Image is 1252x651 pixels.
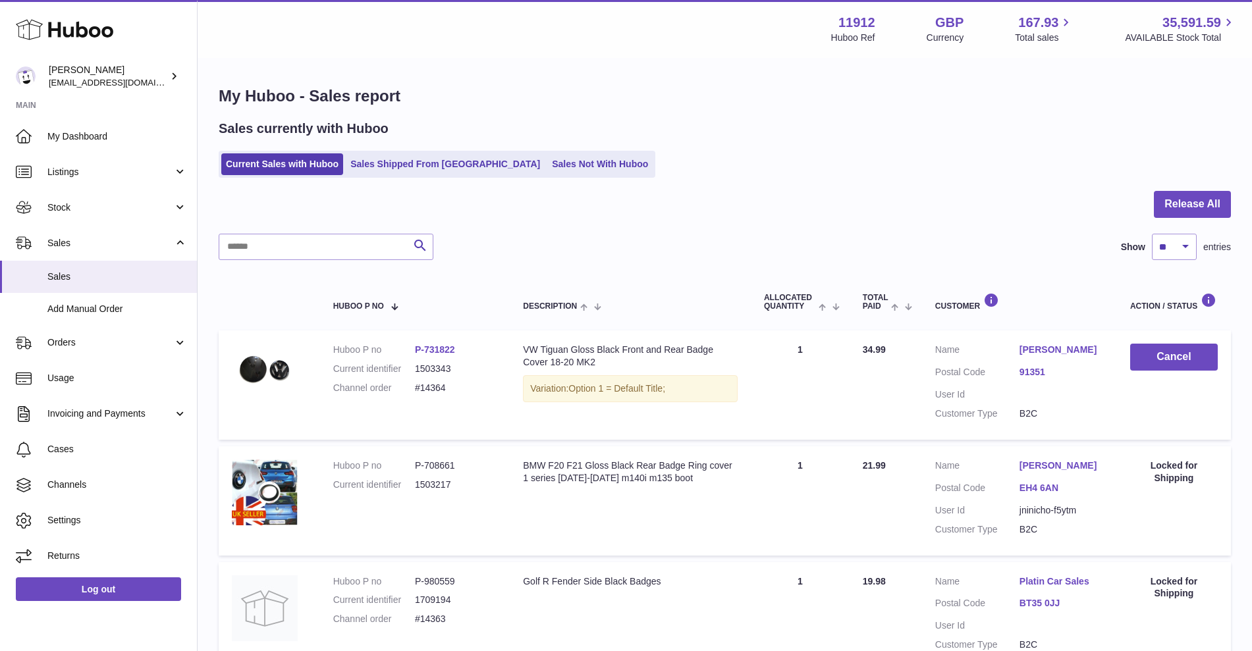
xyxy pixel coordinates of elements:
button: Cancel [1130,344,1218,371]
span: Settings [47,514,187,527]
span: Usage [47,372,187,384]
span: Orders [47,336,173,349]
span: Stock [47,201,173,214]
dd: B2C [1020,638,1104,651]
dt: Channel order [333,613,415,625]
div: Variation: [523,375,738,402]
div: Action / Status [1130,293,1218,311]
span: [EMAIL_ADDRESS][DOMAIN_NAME] [49,77,194,88]
span: Total sales [1015,32,1074,44]
div: [PERSON_NAME] [49,64,167,89]
dd: #14363 [415,613,497,625]
span: My Dashboard [47,130,187,143]
img: IMG_20210404_164000_86aeb6d4-2e49-4841-8a74-2ecac9f2f53c.jpg [232,344,298,393]
span: Option 1 = Default Title; [568,383,665,394]
div: Huboo Ref [831,32,875,44]
div: VW Tiguan Gloss Black Front and Rear Badge Cover 18-20 MK2 [523,344,738,369]
a: 91351 [1020,366,1104,378]
span: entries [1203,241,1231,253]
a: 167.93 Total sales [1015,14,1074,44]
dt: Name [935,459,1020,475]
dt: User Id [935,619,1020,632]
dd: #14364 [415,382,497,394]
dd: jninicho-f5ytm [1020,504,1104,517]
dd: B2C [1020,523,1104,536]
dd: P-708661 [415,459,497,472]
div: Locked for Shipping [1130,575,1218,600]
span: Sales [47,271,187,283]
a: [PERSON_NAME] [1020,459,1104,472]
a: Sales Shipped From [GEOGRAPHIC_DATA] [346,153,545,175]
div: Customer [935,293,1104,311]
span: Description [523,302,577,311]
span: Invoicing and Payments [47,407,173,420]
span: 35,591.59 [1162,14,1221,32]
button: Release All [1154,191,1231,218]
dt: Name [935,575,1020,591]
dt: Customer Type [935,638,1020,651]
dt: Huboo P no [333,459,415,472]
span: Cases [47,443,187,456]
dt: Customer Type [935,407,1020,420]
span: Returns [47,550,187,562]
dd: B2C [1020,407,1104,420]
span: AVAILABLE Stock Total [1125,32,1236,44]
span: 167.93 [1018,14,1058,32]
h2: Sales currently with Huboo [219,120,389,138]
dt: Customer Type [935,523,1020,536]
dt: Name [935,344,1020,359]
strong: 11912 [838,14,875,32]
div: Golf R Fender Side Black Badges [523,575,738,588]
span: 21.99 [863,460,886,471]
dt: User Id [935,388,1020,401]
span: Huboo P no [333,302,384,311]
dt: User Id [935,504,1020,517]
div: BMW F20 F21 Gloss Black Rear Badge Ring cover 1 series [DATE]-[DATE] m140i m135 boot [523,459,738,484]
div: Currency [927,32,964,44]
dt: Channel order [333,382,415,394]
dt: Postal Code [935,482,1020,498]
dt: Current identifier [333,594,415,606]
img: info@carbonmyride.com [16,66,36,86]
span: Sales [47,237,173,249]
label: Show [1121,241,1145,253]
span: 34.99 [863,344,886,355]
dt: Postal Code [935,366,1020,382]
img: $_12.JPG [232,459,298,525]
span: Listings [47,166,173,178]
a: P-731822 [415,344,455,355]
a: 35,591.59 AVAILABLE Stock Total [1125,14,1236,44]
div: Locked for Shipping [1130,459,1218,484]
a: Platin Car Sales [1020,575,1104,588]
dt: Current identifier [333,363,415,375]
td: 1 [751,330,850,440]
a: Current Sales with Huboo [221,153,343,175]
a: Sales Not With Huboo [547,153,653,175]
span: Channels [47,479,187,491]
img: no-photo.jpg [232,575,298,641]
span: 19.98 [863,576,886,586]
span: ALLOCATED Quantity [764,294,816,311]
dt: Postal Code [935,597,1020,613]
a: [PERSON_NAME] [1020,344,1104,356]
h1: My Huboo - Sales report [219,86,1231,107]
span: Add Manual Order [47,303,187,315]
dd: 1709194 [415,594,497,606]
dd: 1503217 [415,479,497,491]
dt: Huboo P no [333,344,415,356]
td: 1 [751,446,850,556]
dd: 1503343 [415,363,497,375]
strong: GBP [935,14,964,32]
a: EH4 6AN [1020,482,1104,494]
a: BT35 0JJ [1020,597,1104,610]
span: Total paid [863,294,888,311]
a: Log out [16,577,181,601]
dd: P-980559 [415,575,497,588]
dt: Current identifier [333,479,415,491]
dt: Huboo P no [333,575,415,588]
